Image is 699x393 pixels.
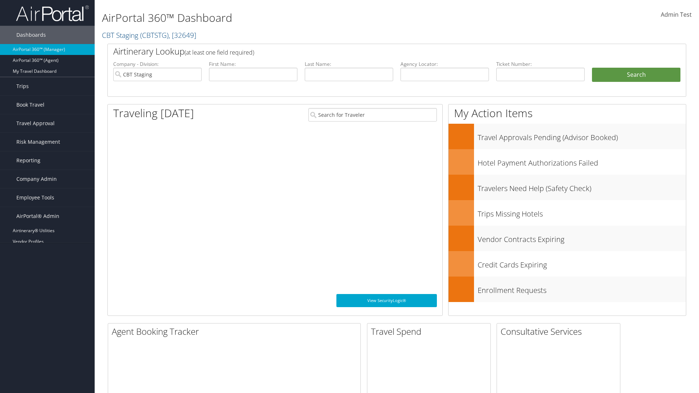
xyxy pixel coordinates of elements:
span: Book Travel [16,96,44,114]
span: Reporting [16,151,40,170]
span: Trips [16,77,29,95]
h1: Traveling [DATE] [113,106,194,121]
h2: Agent Booking Tracker [112,325,360,338]
button: Search [592,68,680,82]
a: Credit Cards Expiring [449,251,686,277]
span: ( CBTSTG ) [140,30,169,40]
label: Company - Division: [113,60,202,68]
label: Last Name: [305,60,393,68]
span: AirPortal® Admin [16,207,59,225]
span: Risk Management [16,133,60,151]
span: Company Admin [16,170,57,188]
h3: Hotel Payment Authorizations Failed [478,154,686,168]
span: Employee Tools [16,188,54,207]
h3: Trips Missing Hotels [478,205,686,219]
span: Travel Approval [16,114,55,132]
a: CBT Staging [102,30,196,40]
label: Ticket Number: [496,60,585,68]
img: airportal-logo.png [16,5,89,22]
span: (at least one field required) [185,48,254,56]
h3: Vendor Contracts Expiring [478,231,686,245]
a: Admin Test [661,4,692,26]
h3: Enrollment Requests [478,282,686,295]
h2: Airtinerary Lookup [113,45,632,57]
h1: My Action Items [449,106,686,121]
h1: AirPortal 360™ Dashboard [102,10,495,25]
span: Dashboards [16,26,46,44]
a: Enrollment Requests [449,277,686,302]
a: Travelers Need Help (Safety Check) [449,175,686,200]
label: Agency Locator: [400,60,489,68]
span: , [ 32649 ] [169,30,196,40]
a: Trips Missing Hotels [449,200,686,226]
h3: Credit Cards Expiring [478,256,686,270]
label: First Name: [209,60,297,68]
h3: Travel Approvals Pending (Advisor Booked) [478,129,686,143]
a: Vendor Contracts Expiring [449,226,686,251]
a: View SecurityLogic® [336,294,437,307]
span: Admin Test [661,11,692,19]
a: Travel Approvals Pending (Advisor Booked) [449,124,686,149]
input: Search for Traveler [308,108,437,122]
a: Hotel Payment Authorizations Failed [449,149,686,175]
h2: Travel Spend [371,325,490,338]
h2: Consultative Services [501,325,620,338]
h3: Travelers Need Help (Safety Check) [478,180,686,194]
